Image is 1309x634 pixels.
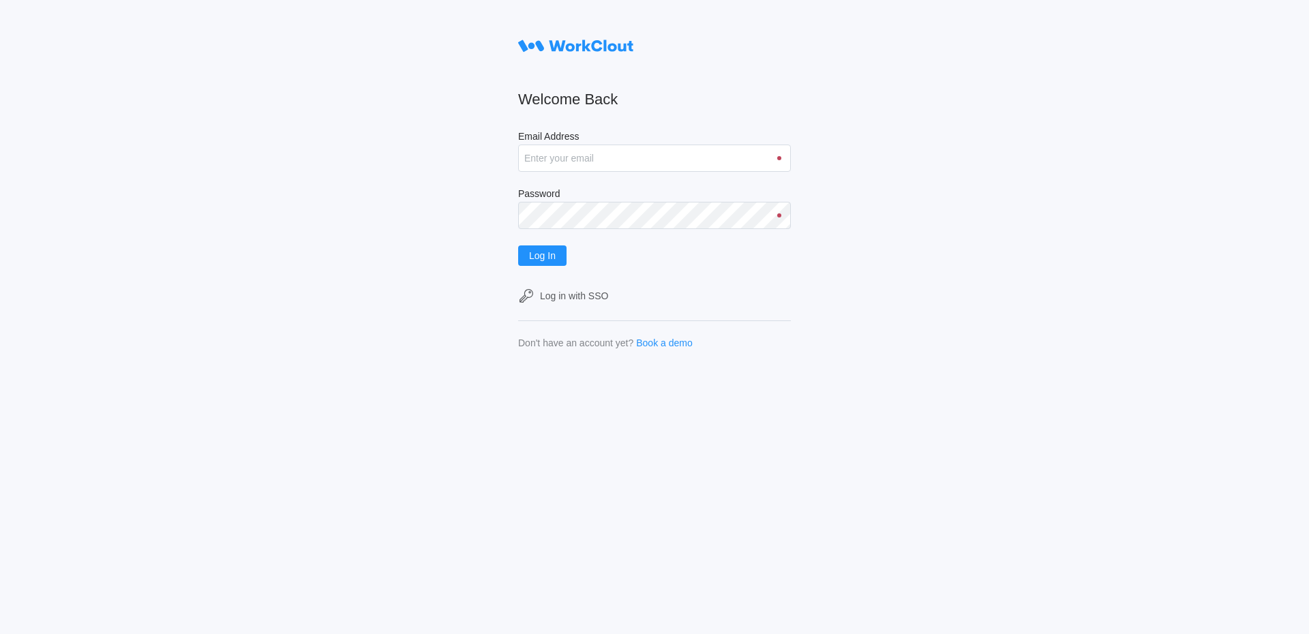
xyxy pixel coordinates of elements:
[540,290,608,301] div: Log in with SSO
[636,337,693,348] a: Book a demo
[518,90,791,109] h2: Welcome Back
[518,131,791,145] label: Email Address
[529,251,556,260] span: Log In
[518,145,791,172] input: Enter your email
[518,245,567,266] button: Log In
[518,337,633,348] div: Don't have an account yet?
[518,288,791,304] a: Log in with SSO
[518,188,791,202] label: Password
